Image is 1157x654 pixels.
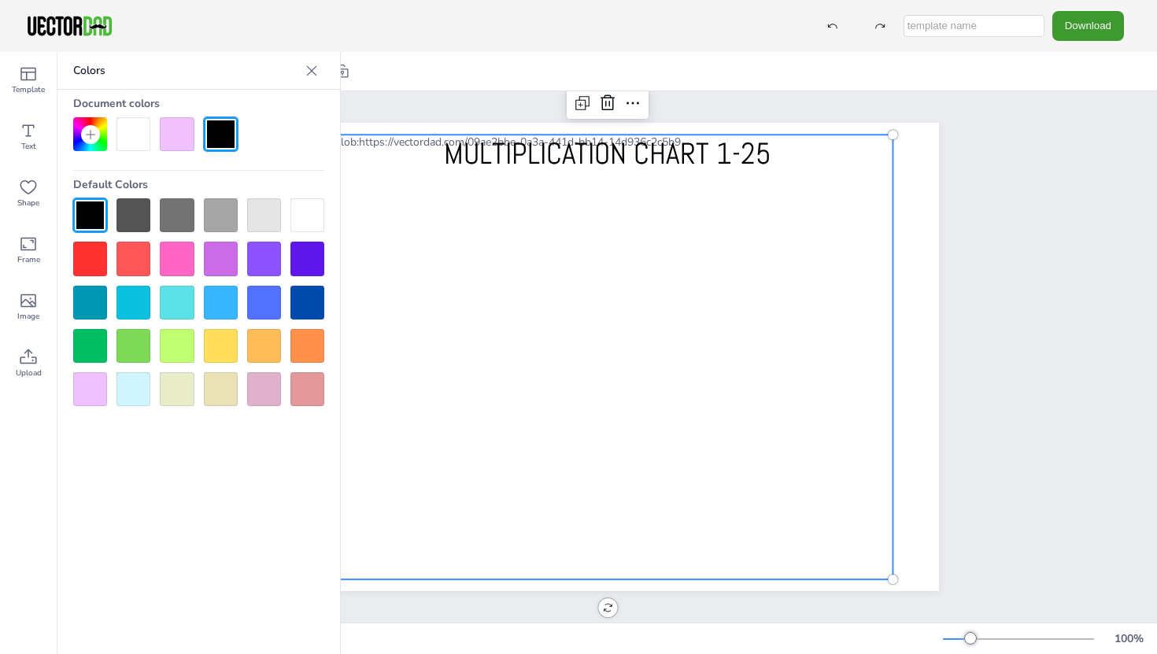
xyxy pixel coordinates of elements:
div: Default Colors [73,171,324,198]
img: VectorDad-1.png [25,14,114,38]
p: Colors [73,52,299,90]
div: 100 % [1110,631,1148,646]
span: Upload [16,367,42,379]
span: Shape [17,197,39,209]
span: Template [12,83,45,96]
span: MULTIPLICATION CHART 1-25 [444,135,771,172]
div: Document colors [73,90,324,117]
span: Image [17,310,39,323]
span: Text [21,140,36,153]
input: template name [904,15,1044,37]
button: Download [1052,11,1124,40]
span: Frame [17,253,40,266]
